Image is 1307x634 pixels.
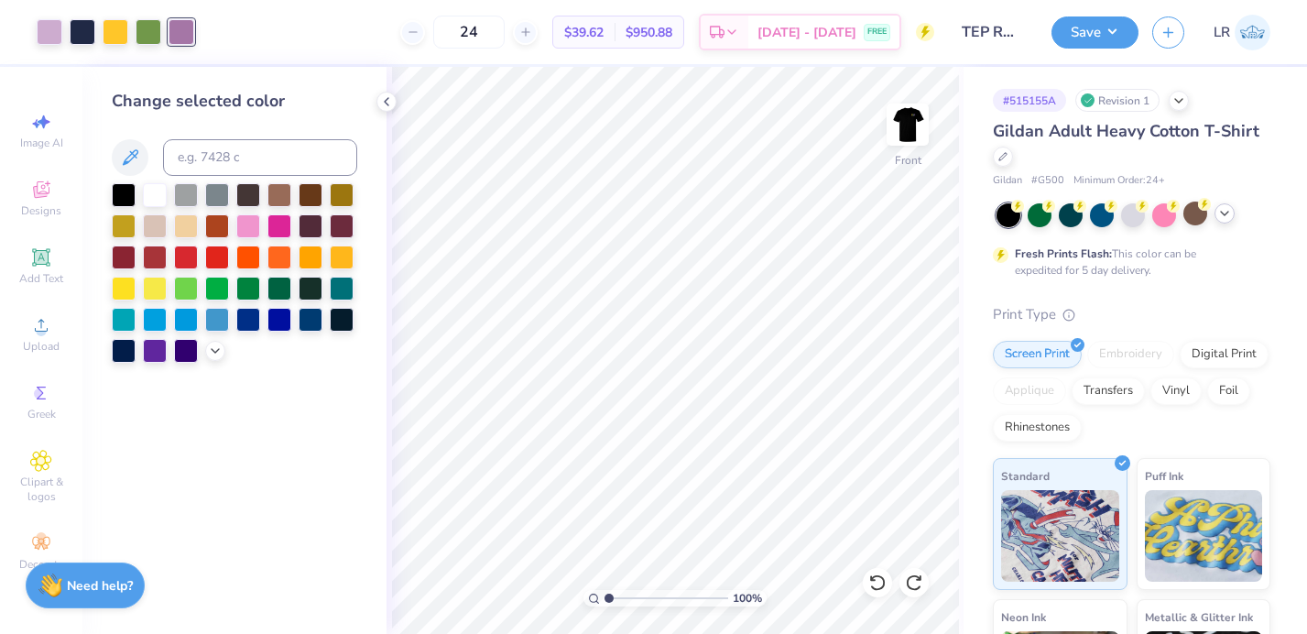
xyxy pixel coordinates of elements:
[1015,246,1112,261] strong: Fresh Prints Flash:
[1207,377,1250,405] div: Foil
[895,152,921,169] div: Front
[1180,341,1269,368] div: Digital Print
[948,14,1038,50] input: Untitled Design
[1001,607,1046,627] span: Neon Ink
[23,339,60,354] span: Upload
[19,271,63,286] span: Add Text
[112,89,357,114] div: Change selected color
[433,16,505,49] input: – –
[21,203,61,218] span: Designs
[1145,466,1183,486] span: Puff Ink
[757,23,856,42] span: [DATE] - [DATE]
[1145,607,1253,627] span: Metallic & Glitter Ink
[993,173,1022,189] span: Gildan
[1072,377,1145,405] div: Transfers
[1051,16,1138,49] button: Save
[867,26,887,38] span: FREE
[993,304,1270,325] div: Print Type
[733,590,762,607] span: 100 %
[1214,15,1270,50] a: LR
[1001,466,1050,486] span: Standard
[889,106,926,143] img: Front
[564,23,604,42] span: $39.62
[1087,341,1174,368] div: Embroidery
[67,577,133,595] strong: Need help?
[1075,89,1160,112] div: Revision 1
[993,414,1082,442] div: Rhinestones
[1214,22,1230,43] span: LR
[993,377,1066,405] div: Applique
[1150,377,1202,405] div: Vinyl
[1001,490,1119,582] img: Standard
[20,136,63,150] span: Image AI
[1015,246,1240,279] div: This color can be expedited for 5 day delivery.
[626,23,672,42] span: $950.88
[1073,173,1165,189] span: Minimum Order: 24 +
[19,557,63,572] span: Decorate
[993,120,1259,142] span: Gildan Adult Heavy Cotton T-Shirt
[1235,15,1270,50] img: Lyndsey Roth
[993,341,1082,368] div: Screen Print
[163,139,357,176] input: e.g. 7428 c
[1031,173,1064,189] span: # G500
[993,89,1066,112] div: # 515155A
[9,475,73,504] span: Clipart & logos
[1145,490,1263,582] img: Puff Ink
[27,407,56,421] span: Greek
